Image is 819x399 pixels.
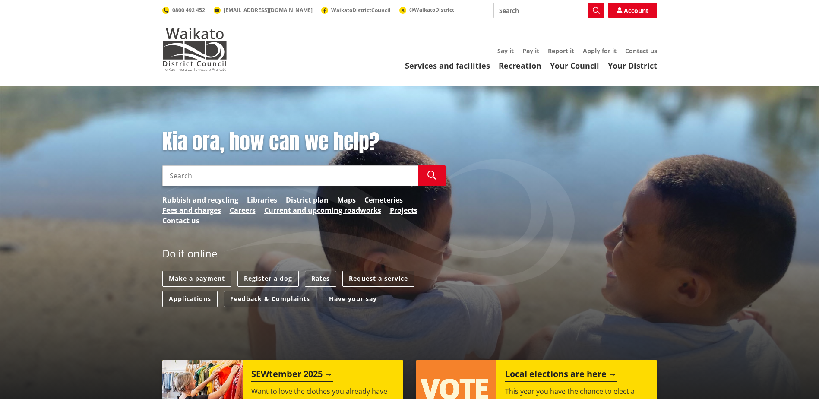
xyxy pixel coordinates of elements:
[264,205,381,215] a: Current and upcoming roadworks
[548,47,574,55] a: Report it
[399,6,454,13] a: @WaikatoDistrict
[331,6,391,14] span: WaikatoDistrictCouncil
[162,28,227,71] img: Waikato District Council - Te Kaunihera aa Takiwaa o Waikato
[162,247,217,263] h2: Do it online
[251,369,333,382] h2: SEWtember 2025
[608,3,657,18] a: Account
[286,195,329,205] a: District plan
[162,205,221,215] a: Fees and charges
[162,195,238,205] a: Rubbish and recycling
[214,6,313,14] a: [EMAIL_ADDRESS][DOMAIN_NAME]
[337,195,356,205] a: Maps
[364,195,403,205] a: Cemeteries
[321,6,391,14] a: WaikatoDistrictCouncil
[162,291,218,307] a: Applications
[522,47,539,55] a: Pay it
[390,205,417,215] a: Projects
[583,47,617,55] a: Apply for it
[162,271,231,287] a: Make a payment
[409,6,454,13] span: @WaikatoDistrict
[230,205,256,215] a: Careers
[550,60,599,71] a: Your Council
[625,47,657,55] a: Contact us
[162,6,205,14] a: 0800 492 452
[497,47,514,55] a: Say it
[305,271,336,287] a: Rates
[162,130,446,155] h1: Kia ora, how can we help?
[405,60,490,71] a: Services and facilities
[499,60,541,71] a: Recreation
[224,6,313,14] span: [EMAIL_ADDRESS][DOMAIN_NAME]
[505,369,617,382] h2: Local elections are here
[493,3,604,18] input: Search input
[323,291,383,307] a: Have your say
[162,165,418,186] input: Search input
[224,291,316,307] a: Feedback & Complaints
[247,195,277,205] a: Libraries
[162,215,199,226] a: Contact us
[342,271,414,287] a: Request a service
[608,60,657,71] a: Your District
[172,6,205,14] span: 0800 492 452
[237,271,299,287] a: Register a dog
